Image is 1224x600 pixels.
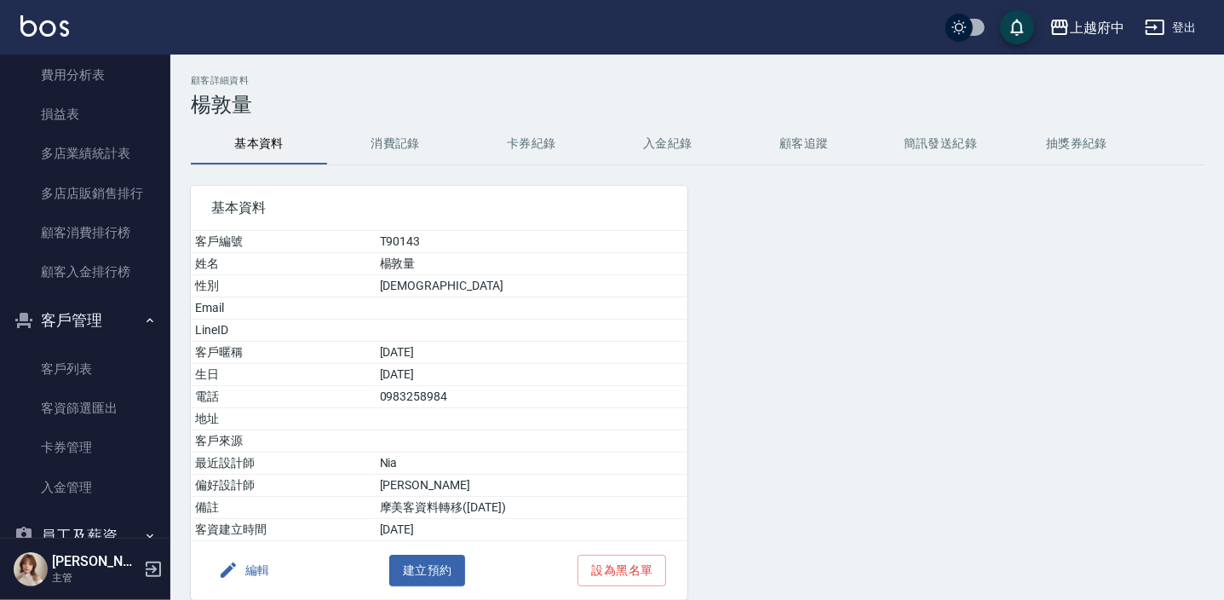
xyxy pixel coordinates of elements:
[20,15,69,37] img: Logo
[52,570,139,586] p: 主管
[191,364,376,386] td: 生日
[211,199,667,216] span: 基本資料
[7,514,164,558] button: 員工及薪資
[7,55,164,95] a: 費用分析表
[191,475,376,497] td: 偏好設計師
[211,555,277,586] button: 編輯
[191,386,376,408] td: 電話
[191,519,376,541] td: 客資建立時間
[191,124,327,164] button: 基本資料
[600,124,736,164] button: 入金紀錄
[7,298,164,343] button: 客戶管理
[7,349,164,389] a: 客戶列表
[7,134,164,173] a: 多店業績統計表
[191,342,376,364] td: 客戶暱稱
[1070,17,1124,38] div: 上越府中
[7,428,164,467] a: 卡券管理
[376,453,687,475] td: Nia
[376,231,687,253] td: T90143
[14,552,48,586] img: Person
[191,93,1204,117] h3: 楊敦量
[376,497,687,519] td: 摩美客資料轉移([DATE])
[7,468,164,507] a: 入金管理
[463,124,600,164] button: 卡券紀錄
[191,253,376,275] td: 姓名
[389,555,466,586] button: 建立預約
[7,389,164,428] a: 客資篩選匯出
[191,275,376,297] td: 性別
[376,364,687,386] td: [DATE]
[376,342,687,364] td: [DATE]
[191,231,376,253] td: 客戶編號
[7,213,164,252] a: 顧客消費排行榜
[872,124,1009,164] button: 簡訊發送紀錄
[1043,10,1131,45] button: 上越府中
[376,253,687,275] td: 楊敦量
[1138,12,1204,43] button: 登出
[7,252,164,291] a: 顧客入金排行榜
[191,497,376,519] td: 備註
[191,453,376,475] td: 最近設計師
[7,174,164,213] a: 多店店販銷售排行
[7,95,164,134] a: 損益表
[1009,124,1145,164] button: 抽獎券紀錄
[578,555,666,586] button: 設為黑名單
[376,519,687,541] td: [DATE]
[376,475,687,497] td: [PERSON_NAME]
[191,297,376,320] td: Email
[191,75,1204,86] h2: 顧客詳細資料
[191,408,376,430] td: 地址
[191,320,376,342] td: LineID
[52,553,139,570] h5: [PERSON_NAME]
[736,124,872,164] button: 顧客追蹤
[376,275,687,297] td: [DEMOGRAPHIC_DATA]
[191,430,376,453] td: 客戶來源
[376,386,687,408] td: 0983258984
[1000,10,1034,44] button: save
[327,124,463,164] button: 消費記錄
